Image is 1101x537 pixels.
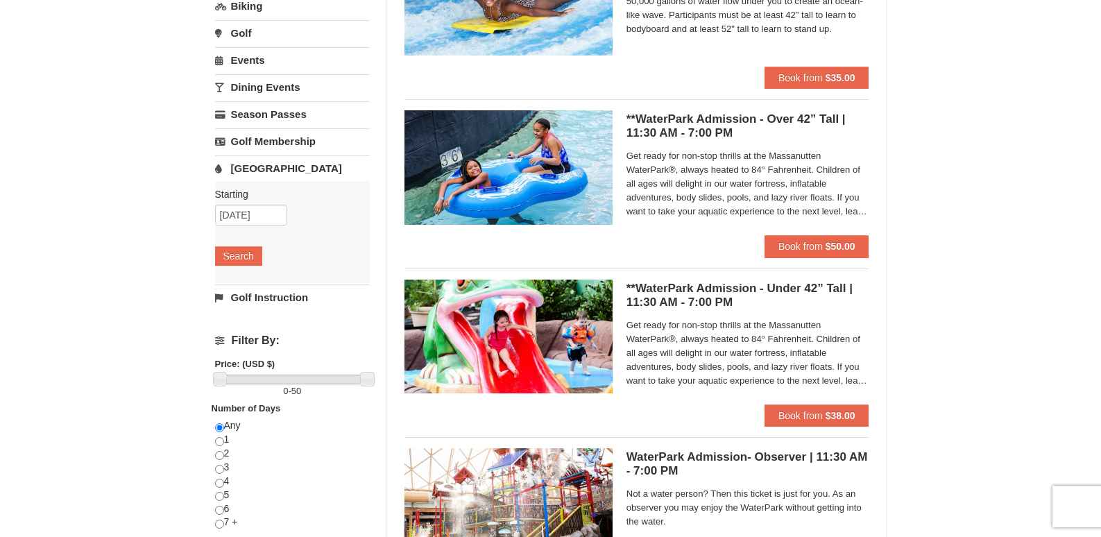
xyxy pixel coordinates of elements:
span: 50 [291,386,301,396]
h5: WaterPark Admission- Observer | 11:30 AM - 7:00 PM [626,450,869,478]
a: [GEOGRAPHIC_DATA] [215,155,370,181]
strong: $38.00 [826,410,855,421]
a: Season Passes [215,101,370,127]
span: Get ready for non-stop thrills at the Massanutten WaterPark®, always heated to 84° Fahrenheit. Ch... [626,318,869,388]
button: Book from $50.00 [765,235,869,257]
h4: Filter By: [215,334,370,347]
span: Not a water person? Then this ticket is just for you. As an observer you may enjoy the WaterPark ... [626,487,869,529]
button: Book from $35.00 [765,67,869,89]
a: Golf Membership [215,128,370,154]
img: 6619917-732-e1c471e4.jpg [404,280,613,393]
span: Book from [778,72,823,83]
label: Starting [215,187,359,201]
img: 6619917-720-80b70c28.jpg [404,110,613,224]
a: Golf [215,20,370,46]
button: Book from $38.00 [765,404,869,427]
strong: Price: (USD $) [215,359,275,369]
strong: Number of Days [212,403,281,414]
a: Dining Events [215,74,370,100]
h5: **WaterPark Admission - Under 42” Tall | 11:30 AM - 7:00 PM [626,282,869,309]
span: 0 [283,386,288,396]
strong: $35.00 [826,72,855,83]
label: - [215,384,370,398]
a: Events [215,47,370,73]
h5: **WaterPark Admission - Over 42” Tall | 11:30 AM - 7:00 PM [626,112,869,140]
a: Golf Instruction [215,284,370,310]
span: Book from [778,410,823,421]
button: Search [215,246,262,266]
span: Get ready for non-stop thrills at the Massanutten WaterPark®, always heated to 84° Fahrenheit. Ch... [626,149,869,219]
strong: $50.00 [826,241,855,252]
span: Book from [778,241,823,252]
